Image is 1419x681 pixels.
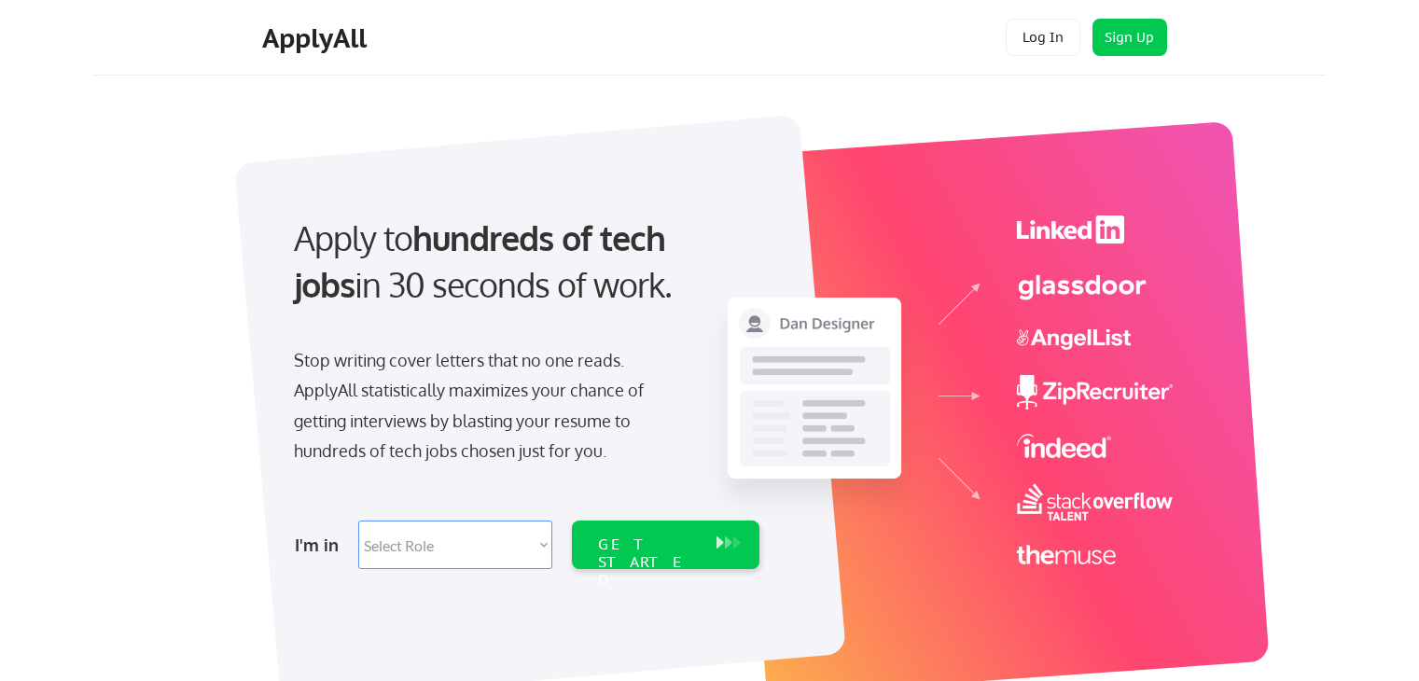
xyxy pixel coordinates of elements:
[294,215,752,309] div: Apply to in 30 seconds of work.
[295,530,347,560] div: I'm in
[598,535,698,590] div: GET STARTED
[262,22,372,54] div: ApplyAll
[1006,19,1080,56] button: Log In
[1092,19,1167,56] button: Sign Up
[294,345,677,466] div: Stop writing cover letters that no one reads. ApplyAll statistically maximizes your chance of get...
[294,216,674,305] strong: hundreds of tech jobs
